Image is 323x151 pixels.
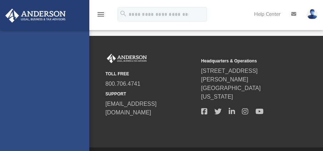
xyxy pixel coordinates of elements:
small: Headquarters & Operations [201,58,292,64]
small: TOLL FREE [105,71,196,77]
a: [EMAIL_ADDRESS][DOMAIN_NAME] [105,101,156,115]
a: menu [96,14,105,19]
a: 800.706.4741 [105,81,140,87]
img: User Pic [307,9,318,19]
small: SUPPORT [105,91,196,97]
i: menu [96,10,105,19]
img: Anderson Advisors Platinum Portal [3,9,68,23]
i: search [119,10,127,18]
img: Anderson Advisors Platinum Portal [105,54,148,63]
a: [STREET_ADDRESS][PERSON_NAME] [201,68,258,82]
a: [GEOGRAPHIC_DATA][US_STATE] [201,85,261,100]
